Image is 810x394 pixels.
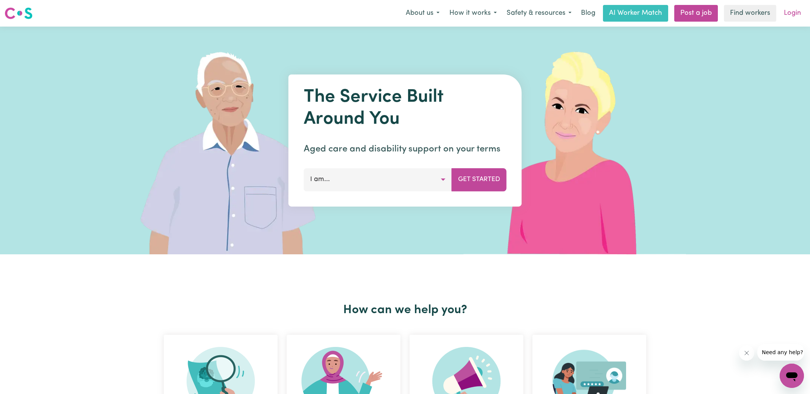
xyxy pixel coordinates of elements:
h2: How can we help you? [159,303,651,317]
button: About us [401,5,444,21]
a: Find workers [724,5,776,22]
h1: The Service Built Around You [304,87,507,130]
p: Aged care and disability support on your terms [304,142,507,156]
button: I am... [304,168,452,191]
button: How it works [444,5,502,21]
a: Login [779,5,805,22]
a: Post a job [674,5,718,22]
iframe: Close message [739,345,754,361]
button: Safety & resources [502,5,576,21]
iframe: Message from company [757,344,804,361]
a: Blog [576,5,600,22]
button: Get Started [452,168,507,191]
img: Careseekers logo [5,6,33,20]
iframe: Button to launch messaging window [780,364,804,388]
a: Careseekers logo [5,5,33,22]
a: AI Worker Match [603,5,668,22]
